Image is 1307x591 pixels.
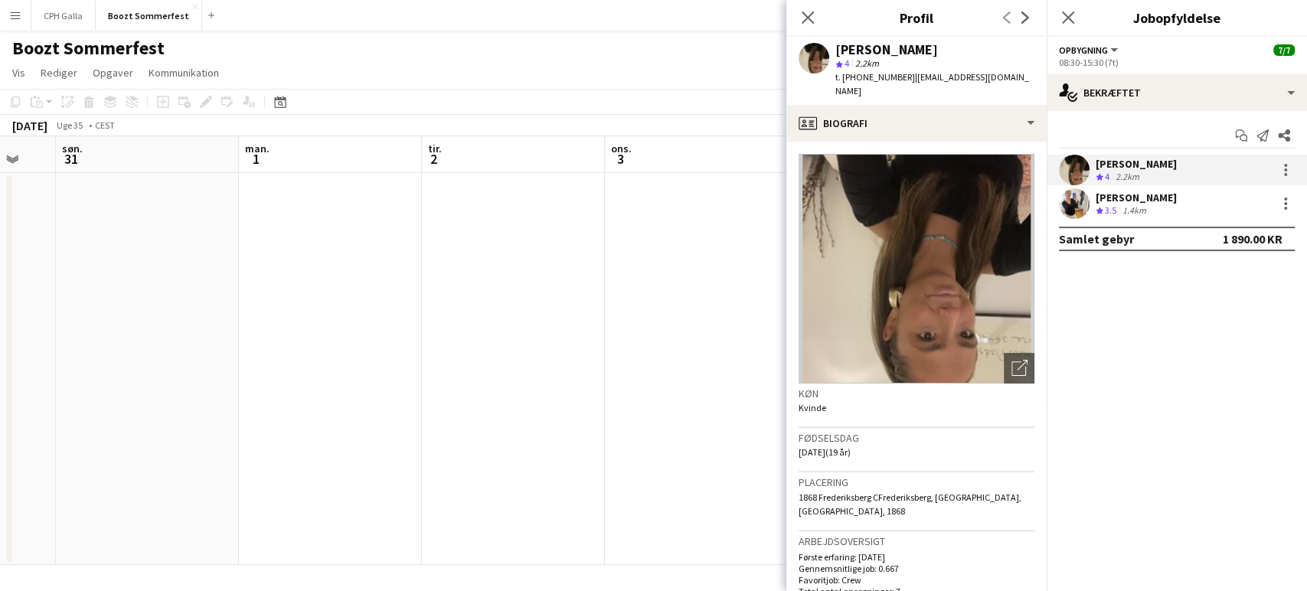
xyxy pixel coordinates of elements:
[799,446,851,458] span: [DATE] (19 år)
[1096,191,1177,204] div: [PERSON_NAME]
[1096,157,1177,171] div: [PERSON_NAME]
[1059,231,1134,247] div: Samlet gebyr
[799,534,1034,548] h3: Arbejdsoversigt
[799,154,1034,384] img: Mandskabs avatar eller foto
[611,142,632,155] span: ons.
[1059,44,1108,56] span: Opbygning
[1119,204,1149,217] div: 1.4km
[12,118,47,133] div: [DATE]
[31,1,96,31] button: CPH Galla
[142,63,225,83] a: Kommunikation
[149,66,219,80] span: Kommunikation
[852,57,882,69] span: 2.2km
[1047,74,1307,111] div: Bekræftet
[835,43,938,57] div: [PERSON_NAME]
[1113,171,1142,184] div: 2.2km
[609,150,632,168] span: 3
[96,1,202,31] button: Boozt Sommerfest
[12,37,165,60] h1: Boozt Sommerfest
[426,150,442,168] span: 2
[845,57,849,69] span: 4
[60,150,83,168] span: 31
[95,119,115,131] div: CEST
[835,71,1029,96] span: | [EMAIL_ADDRESS][DOMAIN_NAME]
[62,142,83,155] span: søn.
[245,142,270,155] span: man.
[799,431,1034,445] h3: Fødselsdag
[786,8,1047,28] h3: Profil
[799,574,1034,586] p: Favoritjob: Crew
[41,66,77,80] span: Rediger
[1105,171,1109,182] span: 4
[6,63,31,83] a: Vis
[1059,57,1295,68] div: 08:30-15:30 (7t)
[87,63,139,83] a: Opgaver
[93,66,133,80] span: Opgaver
[1105,204,1116,216] span: 3.5
[428,142,442,155] span: tir.
[1047,8,1307,28] h3: Jobopfyldelse
[12,66,25,80] span: Vis
[1059,44,1120,56] button: Opbygning
[799,551,1034,563] p: Første erfaring: [DATE]
[1223,231,1282,247] div: 1 890.00 KR
[1004,353,1034,384] div: Åbn foto pop-in
[799,387,1034,400] h3: Køn
[835,71,915,83] span: t. [PHONE_NUMBER]
[34,63,83,83] a: Rediger
[1273,44,1295,56] span: 7/7
[799,491,1021,517] span: 1868 Frederiksberg CFrederiksberg, [GEOGRAPHIC_DATA], [GEOGRAPHIC_DATA], 1868
[799,475,1034,489] h3: Placering
[799,402,826,413] span: Kvinde
[51,119,89,131] span: Uge 35
[799,563,1034,574] p: Gennemsnitlige job: 0.667
[786,105,1047,142] div: Biografi
[243,150,270,168] span: 1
